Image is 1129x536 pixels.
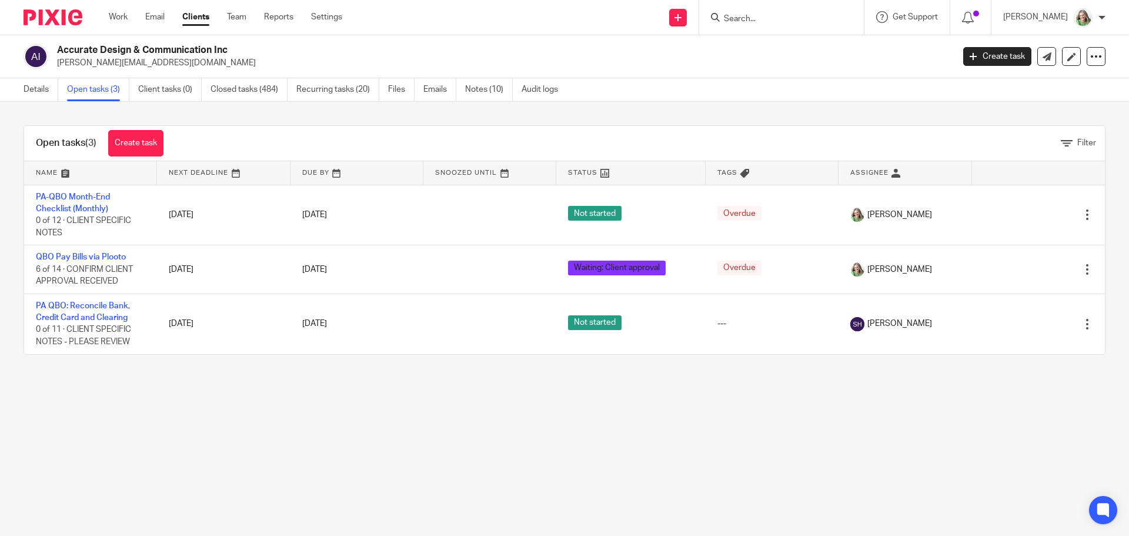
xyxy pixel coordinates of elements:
h1: Open tasks [36,137,96,149]
a: Work [109,11,128,23]
td: [DATE] [157,245,290,294]
span: [PERSON_NAME] [867,318,932,329]
a: Create task [963,47,1031,66]
span: Not started [568,206,622,221]
img: KC%20Photo.jpg [850,262,864,277]
a: Emails [423,78,456,101]
input: Search [723,14,829,25]
a: Closed tasks (484) [211,78,288,101]
img: svg%3E [850,317,864,331]
span: [DATE] [302,211,327,219]
span: 0 of 12 · CLIENT SPECIFIC NOTES [36,217,131,237]
span: Not started [568,315,622,330]
p: [PERSON_NAME][EMAIL_ADDRESS][DOMAIN_NAME] [57,57,946,69]
a: Clients [182,11,209,23]
h2: Accurate Design & Communication Inc [57,44,768,56]
a: Create task [108,130,163,157]
a: Audit logs [522,78,567,101]
a: Email [145,11,165,23]
a: Client tasks (0) [138,78,202,101]
p: [PERSON_NAME] [1003,11,1068,23]
a: PA-QBO Month-End Checklist (Monthly) [36,193,110,213]
span: (3) [85,138,96,148]
span: [DATE] [302,320,327,328]
a: PA QBO: Reconcile Bank, Credit Card and Clearing [36,302,130,322]
a: QBO Pay Bills via Plooto [36,253,126,261]
td: [DATE] [157,294,290,354]
div: --- [717,318,827,329]
a: Files [388,78,415,101]
span: Filter [1077,139,1096,147]
span: [PERSON_NAME] [867,264,932,275]
span: Status [568,169,597,176]
a: Open tasks (3) [67,78,129,101]
span: Overdue [717,261,761,275]
a: Notes (10) [465,78,513,101]
span: Get Support [893,13,938,21]
img: Pixie [24,9,82,25]
span: [DATE] [302,265,327,274]
a: Team [227,11,246,23]
span: 6 of 14 · CONFIRM CLIENT APPROVAL RECEIVED [36,265,133,286]
span: Waiting: Client approval [568,261,666,275]
span: 0 of 11 · CLIENT SPECIFIC NOTES - PLEASE REVIEW [36,326,131,347]
td: [DATE] [157,185,290,245]
img: KC%20Photo.jpg [1074,8,1093,27]
a: Recurring tasks (20) [296,78,379,101]
img: KC%20Photo.jpg [850,208,864,222]
img: svg%3E [24,44,48,69]
a: Details [24,78,58,101]
span: Snoozed Until [435,169,497,176]
span: Overdue [717,206,761,221]
a: Reports [264,11,293,23]
a: Settings [311,11,342,23]
span: [PERSON_NAME] [867,209,932,221]
span: Tags [717,169,737,176]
